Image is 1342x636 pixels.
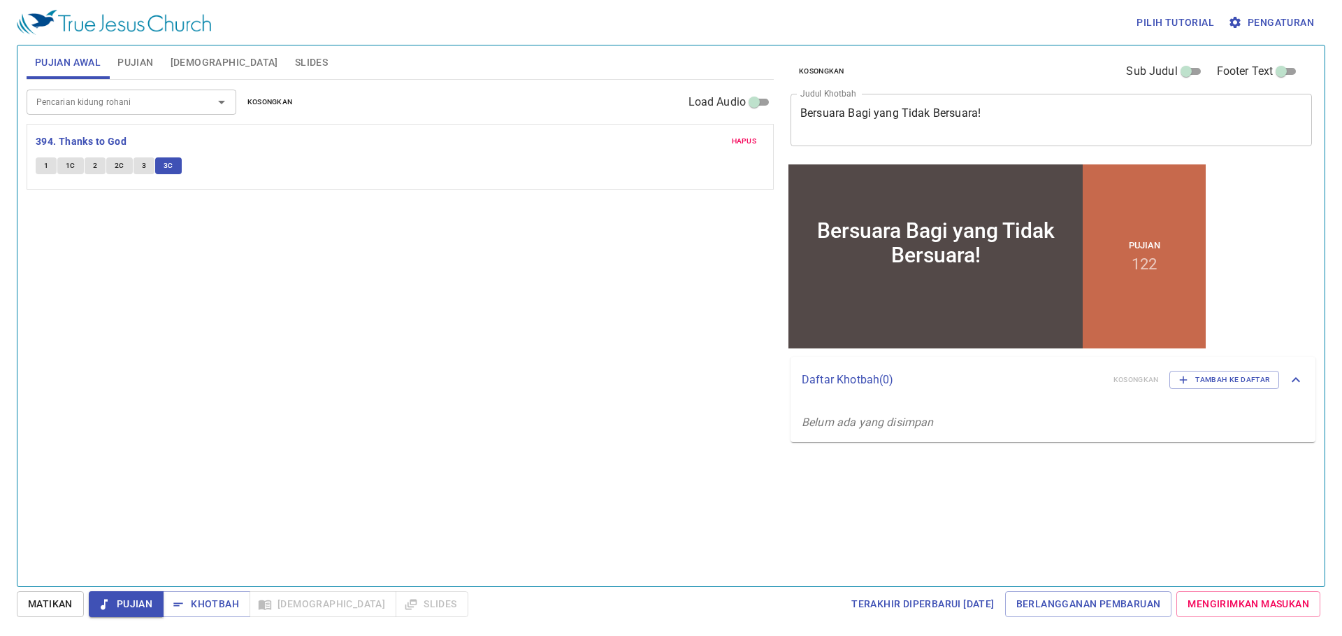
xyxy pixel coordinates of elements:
[1178,374,1270,386] span: Tambah ke Daftar
[163,591,250,617] button: Khotbah
[66,160,75,172] span: 1C
[142,160,146,172] span: 3
[1169,371,1279,389] button: Tambah ke Daftar
[36,157,57,174] button: 1
[155,157,182,174] button: 3C
[800,106,1302,133] textarea: Bersuara Bagi yang Tidak Bersuara!
[247,96,293,108] span: Kosongkan
[1005,591,1172,617] a: Berlangganan Pembaruan
[117,54,153,71] span: Pujian
[1137,14,1214,31] span: Pilih tutorial
[171,54,278,71] span: [DEMOGRAPHIC_DATA]
[57,157,84,174] button: 1C
[1176,591,1320,617] a: Mengirimkan Masukan
[164,160,173,172] span: 3C
[100,595,152,613] span: Pujian
[688,94,746,111] span: Load Audio
[134,157,154,174] button: 3
[85,157,106,174] button: 2
[1131,10,1220,36] button: Pilih tutorial
[93,160,97,172] span: 2
[44,160,48,172] span: 1
[106,157,133,174] button: 2C
[174,595,239,613] span: Khotbah
[36,133,127,150] b: 394. Thanks to God
[846,591,1000,617] a: Terakhir Diperbarui [DATE]
[802,372,1102,388] p: Daftar Khotbah ( 0 )
[89,591,164,617] button: Pujian
[36,133,129,150] button: 394. Thanks to God
[851,595,994,613] span: Terakhir Diperbarui [DATE]
[1188,595,1309,613] span: Mengirimkan Masukan
[239,94,301,111] button: Kosongkan
[212,92,231,112] button: Open
[115,160,124,172] span: 2C
[732,135,757,148] span: Hapus
[1225,10,1320,36] button: Pengaturan
[1217,63,1274,80] span: Footer Text
[785,161,1209,352] iframe: from-child
[295,54,328,71] span: Slides
[17,591,84,617] button: Matikan
[1126,63,1177,80] span: Sub Judul
[799,65,844,78] span: Kosongkan
[723,133,765,150] button: Hapus
[35,54,101,71] span: Pujian Awal
[802,416,933,429] i: Belum ada yang disimpan
[28,595,73,613] span: Matikan
[17,10,211,35] img: True Jesus Church
[791,63,853,80] button: Kosongkan
[1231,14,1314,31] span: Pengaturan
[1016,595,1161,613] span: Berlangganan Pembaruan
[791,357,1315,403] div: Daftar Khotbah(0)KosongkanTambah ke Daftar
